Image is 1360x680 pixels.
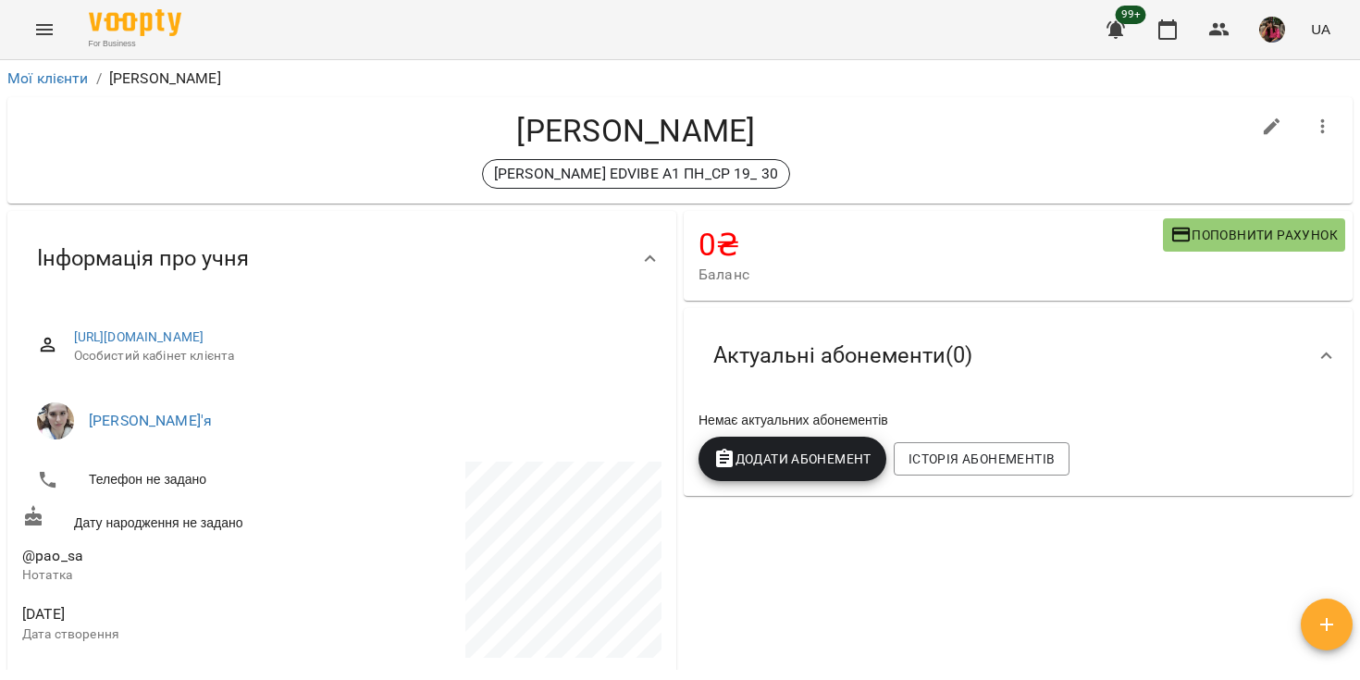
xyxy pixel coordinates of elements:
[482,159,790,189] div: [PERSON_NAME] EDVIBE А1 ПН_СР 19_ 30
[1163,218,1345,252] button: Поповнити рахунок
[7,69,89,87] a: Мої клієнти
[74,329,204,344] a: [URL][DOMAIN_NAME]
[37,244,249,273] span: Інформація про учня
[695,407,1341,433] div: Немає актуальних абонементів
[89,9,181,36] img: Voopty Logo
[22,7,67,52] button: Menu
[89,38,181,50] span: For Business
[1170,224,1338,246] span: Поповнити рахунок
[1304,12,1338,46] button: UA
[699,437,886,481] button: Додати Абонемент
[494,163,778,185] p: [PERSON_NAME] EDVIBE А1 ПН_СР 19_ 30
[22,566,339,585] p: Нотатка
[894,442,1069,476] button: Історія абонементів
[22,603,339,625] span: [DATE]
[7,68,1353,90] nav: breadcrumb
[1311,19,1330,39] span: UA
[74,347,647,365] span: Особистий кабінет клієнта
[109,68,221,90] p: [PERSON_NAME]
[89,412,212,429] a: [PERSON_NAME]'я
[22,547,83,564] span: @pao_sa
[713,341,972,370] span: Актуальні абонементи ( 0 )
[699,264,1163,286] span: Баланс
[22,625,339,644] p: Дата створення
[22,112,1250,150] h4: [PERSON_NAME]
[37,402,74,439] img: Кіяшко Дар'я
[1116,6,1146,24] span: 99+
[1259,17,1285,43] img: 7105fa523d679504fad829f6fcf794f1.JPG
[699,226,1163,264] h4: 0 ₴
[19,501,342,536] div: Дату народження не задано
[7,211,676,306] div: Інформація про учня
[22,462,339,499] li: Телефон не задано
[909,448,1055,470] span: Історія абонементів
[96,68,102,90] li: /
[713,448,872,470] span: Додати Абонемент
[684,308,1353,403] div: Актуальні абонементи(0)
